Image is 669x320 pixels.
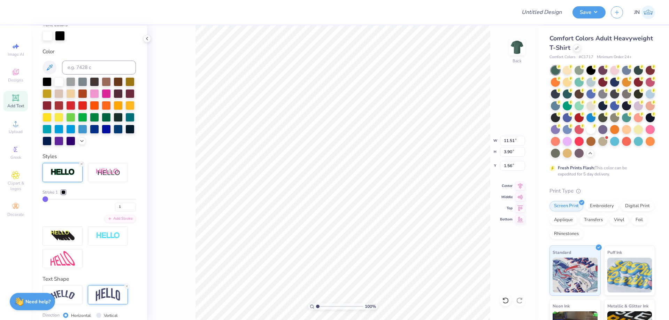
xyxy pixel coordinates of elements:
[549,54,575,60] span: Comfort Colors
[71,312,91,319] label: Horizontal
[609,215,629,225] div: Vinyl
[553,249,571,256] span: Standard
[51,251,75,266] img: Free Distort
[8,52,24,57] span: Image AI
[43,189,58,195] span: Stroke 1
[579,215,607,225] div: Transfers
[43,275,136,283] div: Text Shape
[500,184,513,188] span: Center
[579,54,593,60] span: # C1717
[549,187,655,195] div: Print Type
[500,195,513,200] span: Middle
[641,6,655,19] img: Jacky Noya
[513,58,522,64] div: Back
[51,168,75,176] img: Stroke
[9,129,23,134] span: Upload
[558,165,595,171] strong: Fresh Prints Flash:
[607,258,652,292] img: Puff Ink
[500,217,513,222] span: Bottom
[553,302,570,310] span: Neon Ink
[510,40,524,54] img: Back
[104,312,118,319] label: Vertical
[500,206,513,211] span: Top
[51,290,75,299] img: Arc
[96,232,120,240] img: Negative Space
[51,230,75,241] img: 3d Illusion
[553,258,598,292] img: Standard
[43,312,60,318] span: Direction
[25,298,51,305] strong: Need help?
[549,201,583,211] div: Screen Print
[549,229,583,239] div: Rhinestones
[634,8,640,16] span: JN
[10,155,21,160] span: Greek
[558,165,644,177] div: This color can be expedited for 5 day delivery.
[549,34,653,52] span: Comfort Colors Adult Heavyweight T-Shirt
[7,103,24,109] span: Add Text
[634,6,655,19] a: JN
[8,77,23,83] span: Designs
[7,212,24,217] span: Decorate
[585,201,618,211] div: Embroidery
[96,168,120,177] img: Shadow
[621,201,654,211] div: Digital Print
[572,6,606,18] button: Save
[43,48,136,56] div: Color
[43,153,136,161] div: Styles
[607,249,622,256] span: Puff Ink
[597,54,632,60] span: Minimum Order: 24 +
[3,180,28,192] span: Clipart & logos
[516,5,567,19] input: Untitled Design
[607,302,648,310] span: Metallic & Glitter Ink
[365,303,376,310] span: 100 %
[62,61,136,75] input: e.g. 7428 c
[549,215,577,225] div: Applique
[631,215,647,225] div: Foil
[96,288,120,301] img: Arch
[105,215,136,223] div: Add Stroke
